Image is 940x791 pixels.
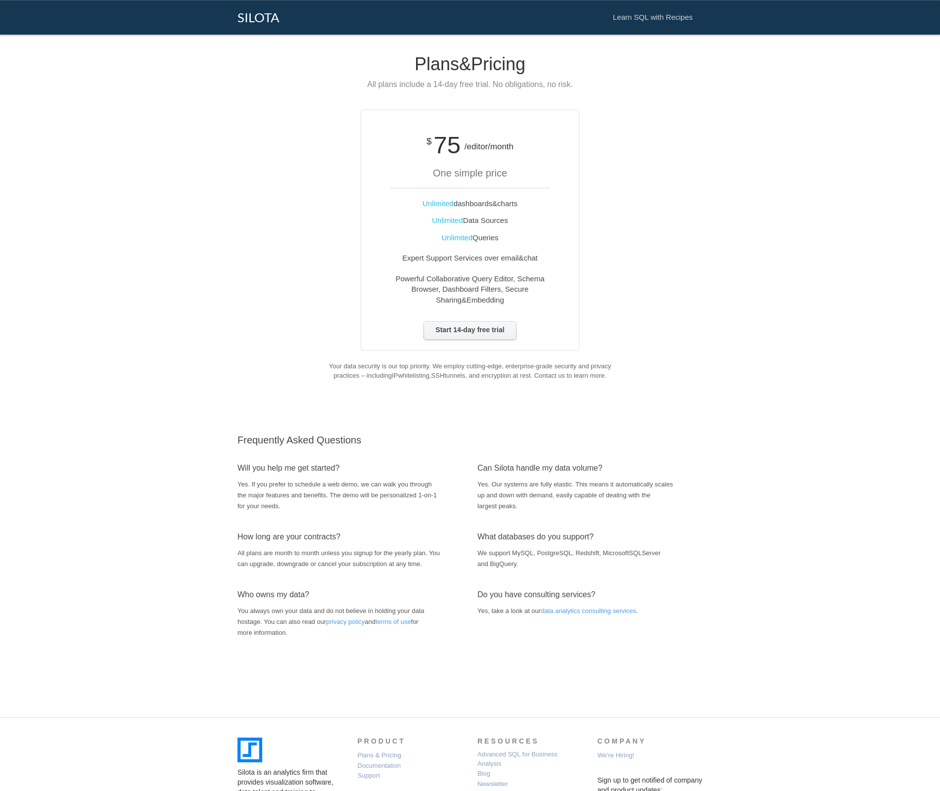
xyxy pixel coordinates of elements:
[477,464,603,472] strong: Can Silota handle my data volume?
[381,198,559,209] div: dashboards charts
[598,738,703,745] h3: Company
[598,751,634,760] a: We're Hiring!
[477,590,595,599] strong: Do you have consulting services?
[432,216,463,224] span: Unlimited
[477,750,583,768] a: Advanced SQL for Business Analysis
[381,253,559,263] div: Expert Support Services over email chat
[237,79,703,90] p: All plans include a 14-day free trial. No obligations, no risk.
[237,738,262,762] img: silota-logo.svg
[358,761,401,771] a: Documentation
[237,479,440,512] p: Yes. If you prefer to schedule a web demo, we can walk you through the major features and benefit...
[477,780,508,789] a: Newsletter
[376,618,411,625] a: terms of use
[424,322,516,340] span: Start 14-day free trial
[237,590,309,599] strong: Who owns my data?
[492,199,497,208] span: &
[392,372,398,379] span: IP
[390,166,550,188] div: One simple price
[433,132,461,158] span: 75
[237,464,339,472] strong: Will you help me get started?
[358,771,380,781] a: Support
[459,54,471,74] span: &
[477,479,680,512] p: Yes. Our systems are fully elastic. This means it automatically scales up and down with demand, e...
[541,607,636,615] a: data analytics consulting services
[381,273,559,305] div: Powerful Collaborative Query Editor, Schema Browser, Dashboard Filters, Secure Sharing Embedding
[237,606,440,638] p: You always own your data and do not believe in holding your data hostage. You can also read our a...
[358,751,401,760] a: Plans & Pricing
[426,136,432,146] span: $
[462,296,467,304] span: &
[423,321,516,340] a: Start 14-day free trial
[477,548,680,570] p: We support MySQL, PostgreSQL, Redshift, Microsoft Server and BigQuery.
[237,532,340,541] strong: How long are your contracts?
[477,606,680,616] p: Yes, take a look at our .
[381,215,559,225] div: Data Sources
[423,199,454,208] span: Unlimited
[237,435,703,445] h3: Frequently Asked Questions
[477,532,594,541] strong: What databases do you support?
[518,254,523,262] span: &
[477,769,490,779] a: Blog
[237,548,440,570] p: All plans are month to month unless you signup for the yearly plan. You can upgrade, downgrade or...
[629,549,642,557] span: SQL
[318,362,623,380] p: Your data security is our top priority. We employ cutting-edge, enterprise-grade security and pri...
[431,372,445,379] span: SSH
[477,738,583,745] h3: Resources
[465,142,514,151] span: /editor/month
[358,738,463,745] h3: Product
[237,54,703,74] h1: Plans Pricing
[326,618,365,625] a: privacy policy
[381,232,559,243] div: Queries
[441,233,472,242] span: Unlimited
